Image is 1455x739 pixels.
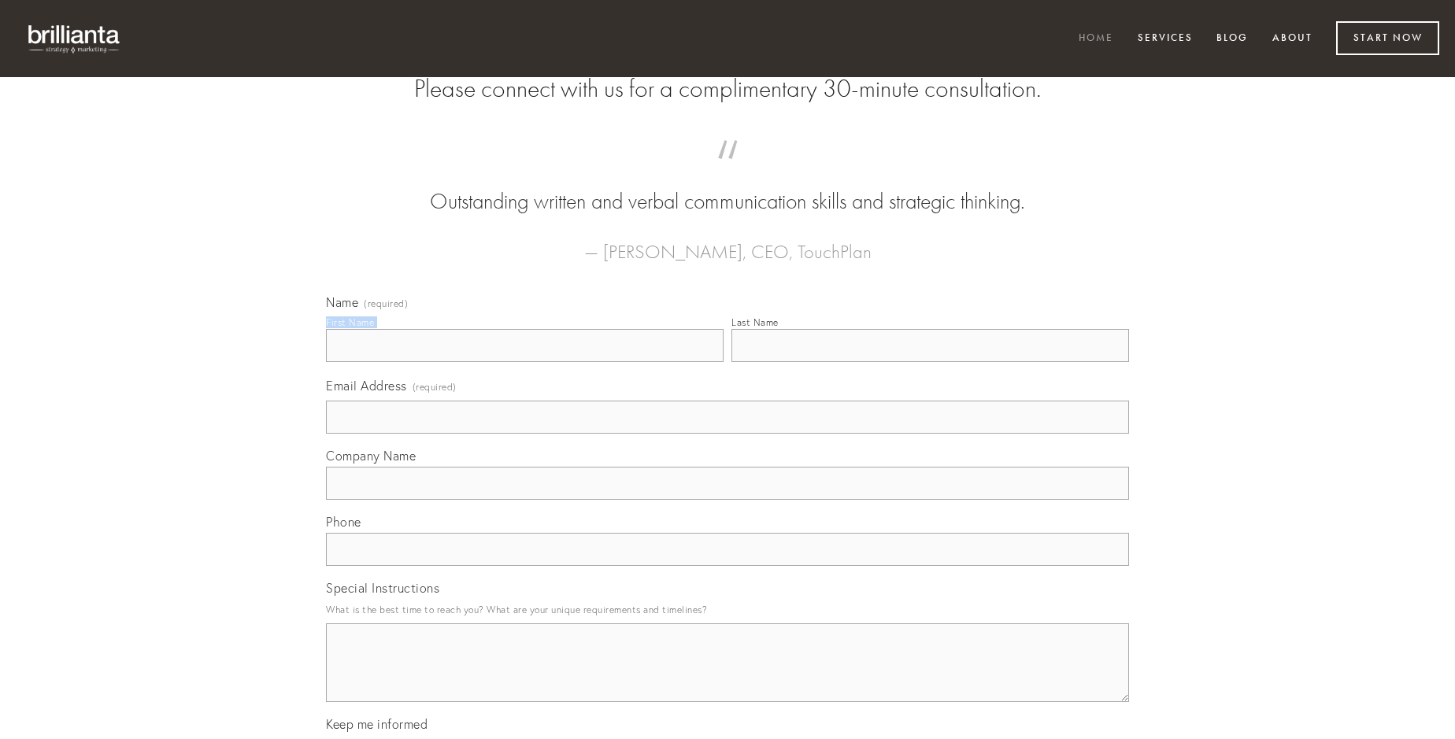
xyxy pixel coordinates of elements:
[326,599,1129,620] p: What is the best time to reach you? What are your unique requirements and timelines?
[1127,26,1203,52] a: Services
[16,16,134,61] img: brillianta - research, strategy, marketing
[1206,26,1258,52] a: Blog
[364,299,408,309] span: (required)
[326,514,361,530] span: Phone
[731,316,779,328] div: Last Name
[326,716,428,732] span: Keep me informed
[326,294,358,310] span: Name
[326,378,407,394] span: Email Address
[326,74,1129,104] h2: Please connect with us for a complimentary 30-minute consultation.
[1336,21,1439,55] a: Start Now
[1262,26,1323,52] a: About
[413,376,457,397] span: (required)
[326,316,374,328] div: First Name
[351,217,1104,268] figcaption: — [PERSON_NAME], CEO, TouchPlan
[326,580,439,596] span: Special Instructions
[326,448,416,464] span: Company Name
[1068,26,1124,52] a: Home
[351,156,1104,217] blockquote: Outstanding written and verbal communication skills and strategic thinking.
[351,156,1104,187] span: “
